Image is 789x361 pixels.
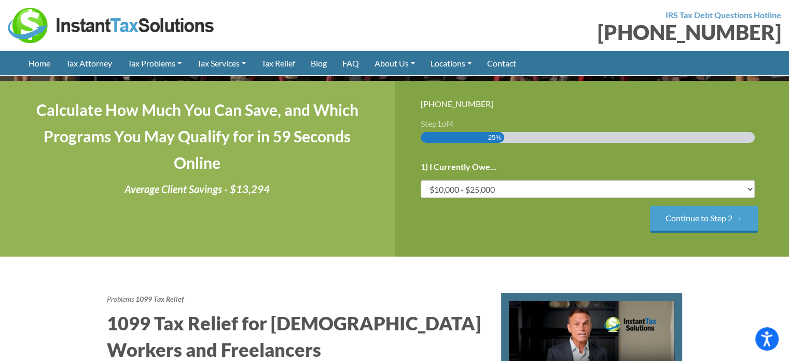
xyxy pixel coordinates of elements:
span: 25% [488,132,502,143]
span: 1 [437,118,441,128]
img: Instant Tax Solutions Logo [8,8,215,43]
h4: Calculate How Much You Can Save, and Which Programs You May Qualify for in 59 Seconds Online [26,97,369,176]
span: 4 [449,118,453,128]
a: Problems [107,295,134,303]
a: About Us [367,51,423,75]
label: 1) I Currently Owe... [421,162,496,172]
a: Instant Tax Solutions Logo [8,19,215,29]
input: Continue to Step 2 → [650,206,758,232]
strong: IRS Tax Debt Questions Hotline [666,10,781,20]
a: Tax Problems [120,51,189,75]
a: Contact [479,51,524,75]
div: [PHONE_NUMBER] [403,22,782,43]
i: Average Client Savings - $13,294 [124,183,270,195]
a: FAQ [335,51,367,75]
a: Tax Services [189,51,254,75]
a: Locations [423,51,479,75]
strong: 1099 Tax Relief [135,295,184,303]
h3: Step of [421,119,764,128]
a: Tax Relief [254,51,303,75]
a: Home [21,51,58,75]
a: Tax Attorney [58,51,120,75]
div: [PHONE_NUMBER] [421,97,764,111]
a: Blog [303,51,335,75]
